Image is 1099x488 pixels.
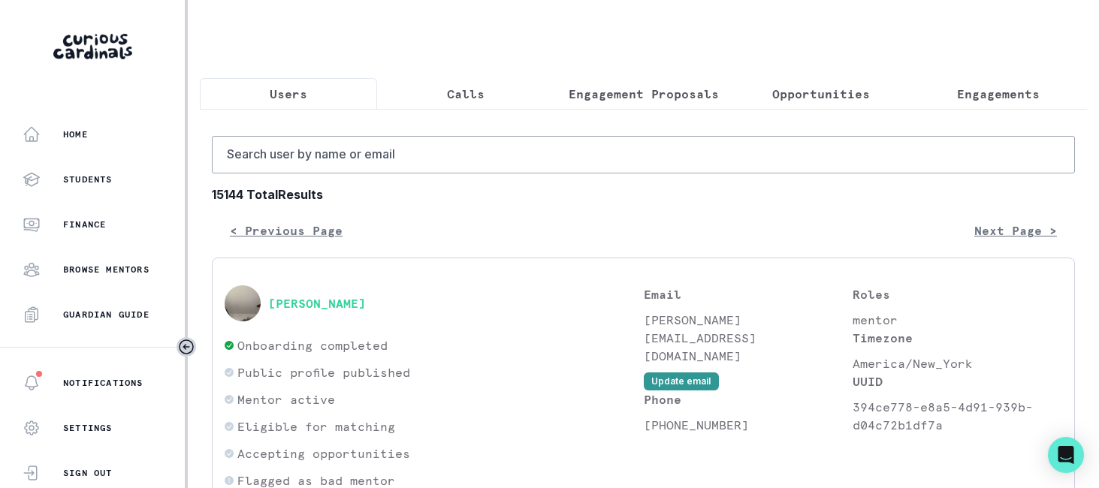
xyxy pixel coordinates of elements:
[644,372,719,390] button: Update email
[177,337,196,357] button: Toggle sidebar
[853,354,1062,372] p: America/New_York
[853,398,1062,434] p: 394ce778-e8a5-4d91-939b-d04c72b1df7a
[63,173,113,185] p: Students
[63,467,113,479] p: Sign Out
[212,215,361,246] button: < Previous Page
[63,377,143,389] p: Notifications
[237,417,395,435] p: Eligible for matching
[644,285,853,303] p: Email
[63,218,106,230] p: Finance
[853,285,1062,303] p: Roles
[853,311,1062,329] p: mentor
[569,85,719,103] p: Engagement Proposals
[63,264,149,276] p: Browse Mentors
[644,390,853,408] p: Phone
[957,85,1040,103] p: Engagements
[644,311,853,365] p: [PERSON_NAME][EMAIL_ADDRESS][DOMAIN_NAME]
[63,422,113,434] p: Settings
[53,34,132,59] img: Curious Cardinals Logo
[63,309,149,321] p: Guardian Guide
[237,363,410,381] p: Public profile published
[772,85,870,103] p: Opportunities
[447,85,485,103] p: Calls
[1048,437,1084,473] div: Open Intercom Messenger
[63,128,88,140] p: Home
[237,336,388,354] p: Onboarding completed
[853,329,1062,347] p: Timezone
[853,372,1062,390] p: UUID
[212,185,1075,203] b: 15144 Total Results
[644,416,853,434] p: [PHONE_NUMBER]
[237,390,335,408] p: Mentor active
[268,296,366,311] button: [PERSON_NAME]
[270,85,307,103] p: Users
[237,444,410,462] p: Accepting opportunities
[956,215,1075,246] button: Next Page >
